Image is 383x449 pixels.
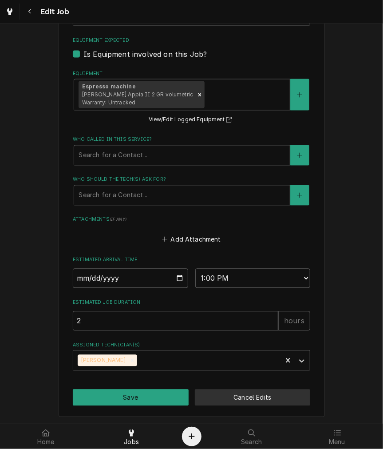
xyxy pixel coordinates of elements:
[73,176,310,205] div: Who should the tech(s) ask for?
[297,92,302,98] svg: Create New Equipment
[89,426,174,447] a: Jobs
[182,427,201,446] button: Create Object
[209,426,294,447] a: Search
[297,192,302,199] svg: Create New Contact
[195,389,311,406] button: Cancel Edits
[161,233,223,246] button: Add Attachment
[147,115,236,126] button: View/Edit Logged Equipment
[78,355,127,366] div: [PERSON_NAME]
[73,136,310,165] div: Who called in this service?
[73,269,188,288] input: Date
[73,216,310,223] label: Attachments
[73,342,310,349] label: Assigned Technician(s)
[2,4,18,20] a: Go to Jobs
[4,426,88,447] a: Home
[73,389,310,406] div: Button Group Row
[295,426,379,447] a: Menu
[73,136,310,143] label: Who called in this service?
[82,83,136,90] strong: Espresso machine
[82,91,193,106] span: [PERSON_NAME] Appia II 2 GR volumetric Warranty: Untracked
[73,71,310,126] div: Equipment
[329,438,345,445] span: Menu
[290,185,309,206] button: Create New Contact
[73,342,310,371] div: Assigned Technician(s)
[278,311,310,331] div: hours
[83,49,207,60] label: Is Equipment involved on this Job?
[73,257,310,264] label: Estimated Arrival Time
[195,269,311,288] select: Time Select
[241,438,262,445] span: Search
[73,299,310,306] label: Estimated Job Duration
[73,389,189,406] button: Save
[124,438,139,445] span: Jobs
[38,6,69,18] span: Edit Job
[22,4,38,20] button: Navigate back
[110,217,126,222] span: ( if any )
[297,152,302,159] svg: Create New Contact
[73,37,310,44] label: Equipment Expected
[290,145,309,166] button: Create New Contact
[73,389,310,406] div: Button Group
[195,81,205,109] div: Remove [object Object]
[127,355,137,366] div: Remove Damon Rinehart
[73,299,310,331] div: Estimated Job Duration
[73,216,310,246] div: Attachments
[73,176,310,183] label: Who should the tech(s) ask for?
[290,79,309,111] button: Create New Equipment
[73,71,310,78] label: Equipment
[37,438,55,445] span: Home
[73,257,310,288] div: Estimated Arrival Time
[73,37,310,60] div: Equipment Expected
